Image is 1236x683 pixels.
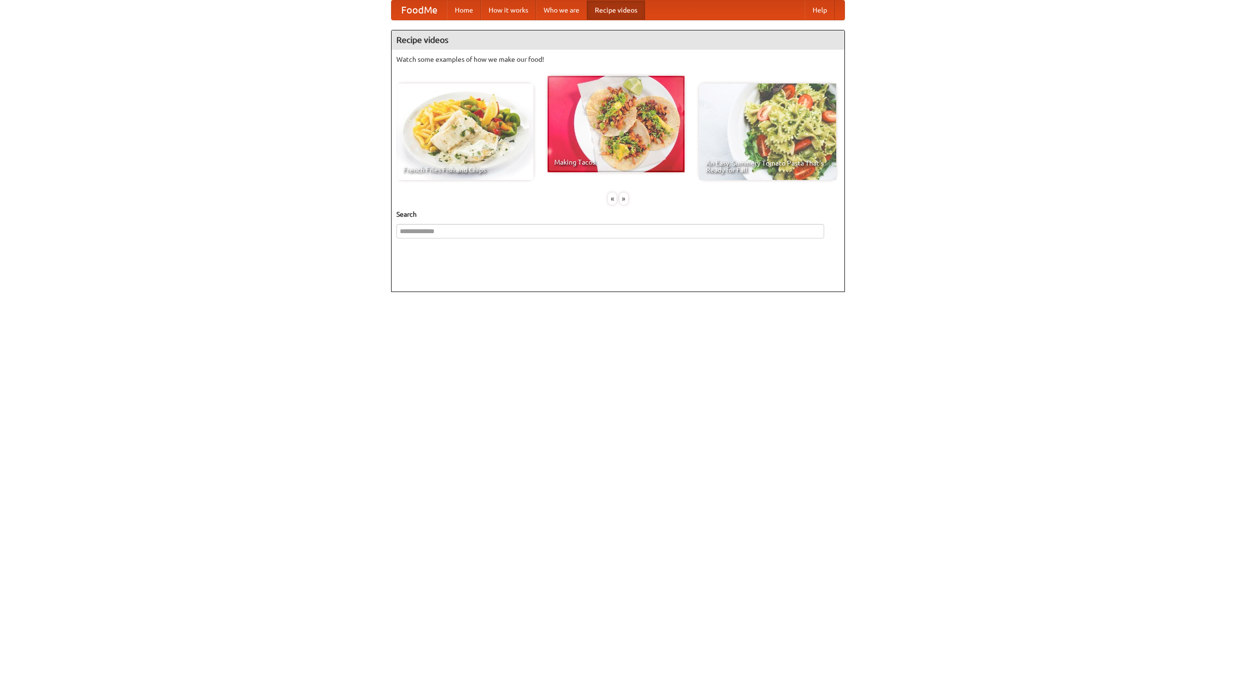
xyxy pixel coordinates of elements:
[396,55,840,64] p: Watch some examples of how we make our food!
[706,160,829,173] span: An Easy, Summery Tomato Pasta That's Ready for Fall
[403,167,527,173] span: French Fries Fish and Chips
[608,193,617,205] div: «
[392,0,447,20] a: FoodMe
[805,0,835,20] a: Help
[447,0,481,20] a: Home
[396,84,534,180] a: French Fries Fish and Chips
[536,0,587,20] a: Who we are
[392,30,844,50] h4: Recipe videos
[548,76,685,172] a: Making Tacos
[619,193,628,205] div: »
[699,84,836,180] a: An Easy, Summery Tomato Pasta That's Ready for Fall
[481,0,536,20] a: How it works
[554,159,678,166] span: Making Tacos
[396,209,840,219] h5: Search
[587,0,645,20] a: Recipe videos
